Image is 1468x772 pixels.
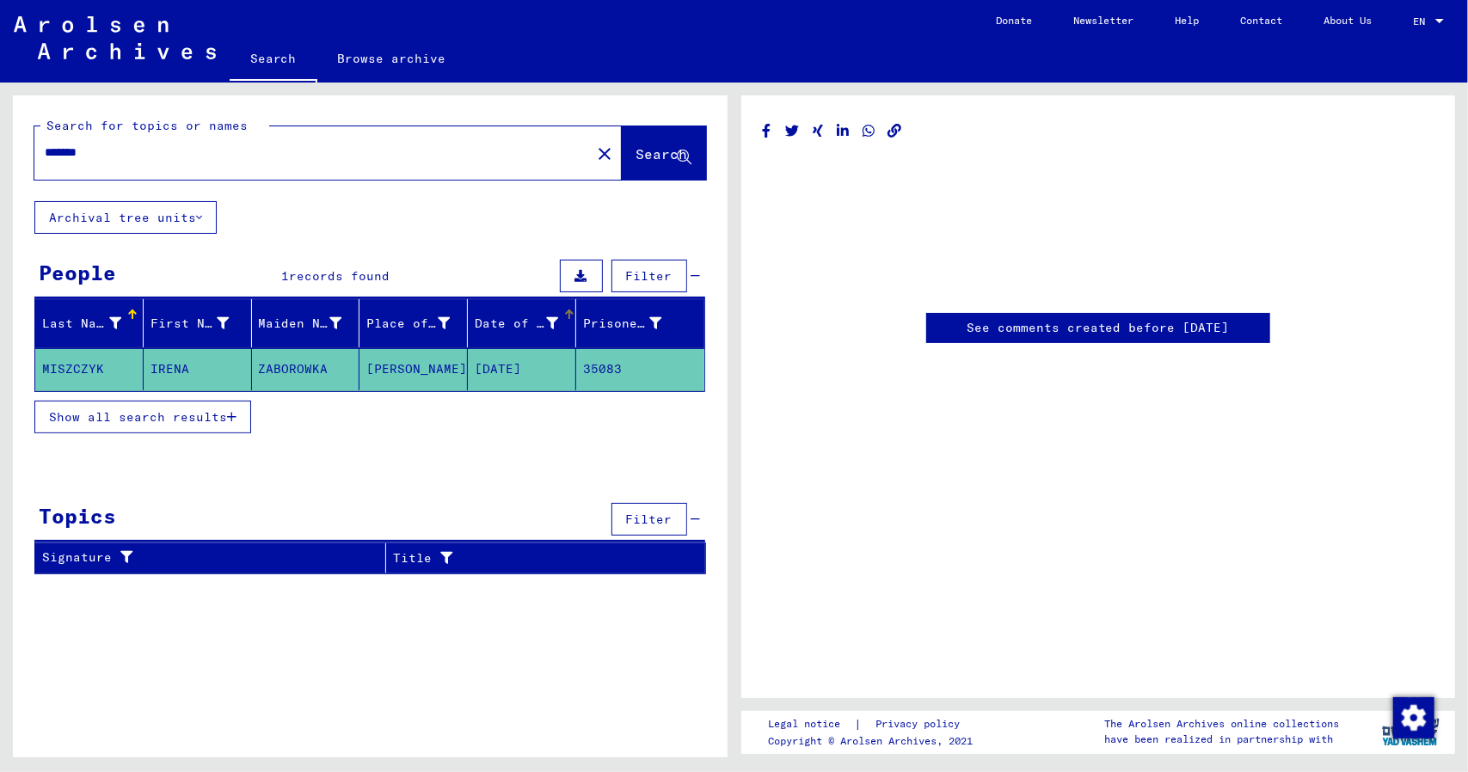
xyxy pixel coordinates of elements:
[809,120,827,142] button: Share on Xing
[366,315,450,333] div: Place of Birth
[49,409,227,425] span: Show all search results
[576,299,704,347] mat-header-cell: Prisoner #
[1104,732,1339,747] p: have been realized in partnership with
[468,348,576,390] mat-cell: [DATE]
[1393,697,1434,738] img: Change consent
[768,715,980,733] div: |
[393,549,671,567] div: Title
[42,315,121,333] div: Last Name
[252,348,360,390] mat-cell: ZABOROWKA
[366,309,471,337] div: Place of Birth
[587,136,622,170] button: Clear
[14,16,216,59] img: Arolsen_neg.svg
[35,348,144,390] mat-cell: MISZCZYK
[230,38,317,83] a: Search
[1104,716,1339,732] p: The Arolsen Archives online collections
[289,268,390,284] span: records found
[144,299,252,347] mat-header-cell: First Name
[783,120,802,142] button: Share on Twitter
[626,512,673,527] span: Filter
[636,145,688,162] span: Search
[42,548,372,567] div: Signature
[39,500,116,531] div: Topics
[611,503,687,536] button: Filter
[252,299,360,347] mat-header-cell: Maiden Name
[281,268,289,284] span: 1
[768,715,854,733] a: Legal notice
[967,319,1230,337] a: See comments created before [DATE]
[259,309,364,337] div: Maiden Name
[1379,710,1443,753] img: yv_logo.png
[35,299,144,347] mat-header-cell: Last Name
[475,315,558,333] div: Date of Birth
[1392,696,1434,738] div: Change consent
[144,348,252,390] mat-cell: IRENA
[862,715,980,733] a: Privacy policy
[359,299,468,347] mat-header-cell: Place of Birth
[468,299,576,347] mat-header-cell: Date of Birth
[622,126,706,180] button: Search
[886,120,904,142] button: Copy link
[34,201,217,234] button: Archival tree units
[1413,15,1432,28] span: EN
[834,120,852,142] button: Share on LinkedIn
[583,315,662,333] div: Prisoner #
[611,260,687,292] button: Filter
[42,309,143,337] div: Last Name
[583,309,684,337] div: Prisoner #
[860,120,878,142] button: Share on WhatsApp
[42,544,390,572] div: Signature
[393,544,688,572] div: Title
[150,315,230,333] div: First Name
[475,309,580,337] div: Date of Birth
[34,401,251,433] button: Show all search results
[594,144,615,164] mat-icon: close
[758,120,776,142] button: Share on Facebook
[259,315,342,333] div: Maiden Name
[626,268,673,284] span: Filter
[359,348,468,390] mat-cell: [PERSON_NAME]
[576,348,704,390] mat-cell: 35083
[150,309,251,337] div: First Name
[39,257,116,288] div: People
[46,118,248,133] mat-label: Search for topics or names
[768,733,980,749] p: Copyright © Arolsen Archives, 2021
[317,38,467,79] a: Browse archive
